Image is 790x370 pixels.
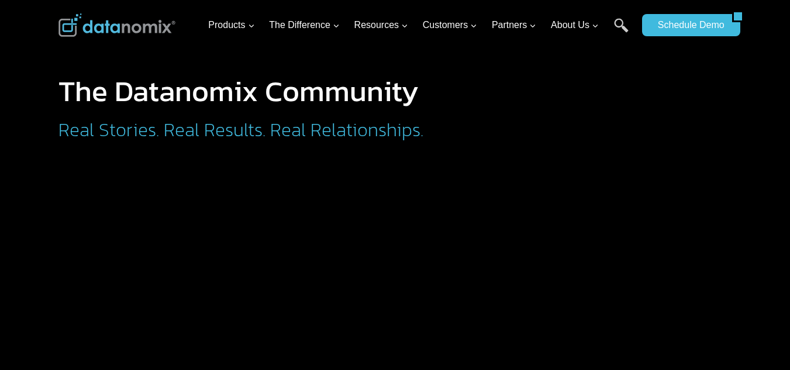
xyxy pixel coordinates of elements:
a: Schedule Demo [642,14,732,36]
span: About Us [551,18,599,33]
h2: Real Stories. Real Results. Real Relationships. [58,120,520,139]
h1: The Datanomix Community [58,77,520,106]
span: Resources [354,18,408,33]
a: Search [614,18,629,44]
span: Customers [423,18,477,33]
span: Partners [492,18,536,33]
img: Datanomix [58,13,175,37]
nav: Primary Navigation [203,6,636,44]
span: Products [208,18,254,33]
span: The Difference [269,18,340,33]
